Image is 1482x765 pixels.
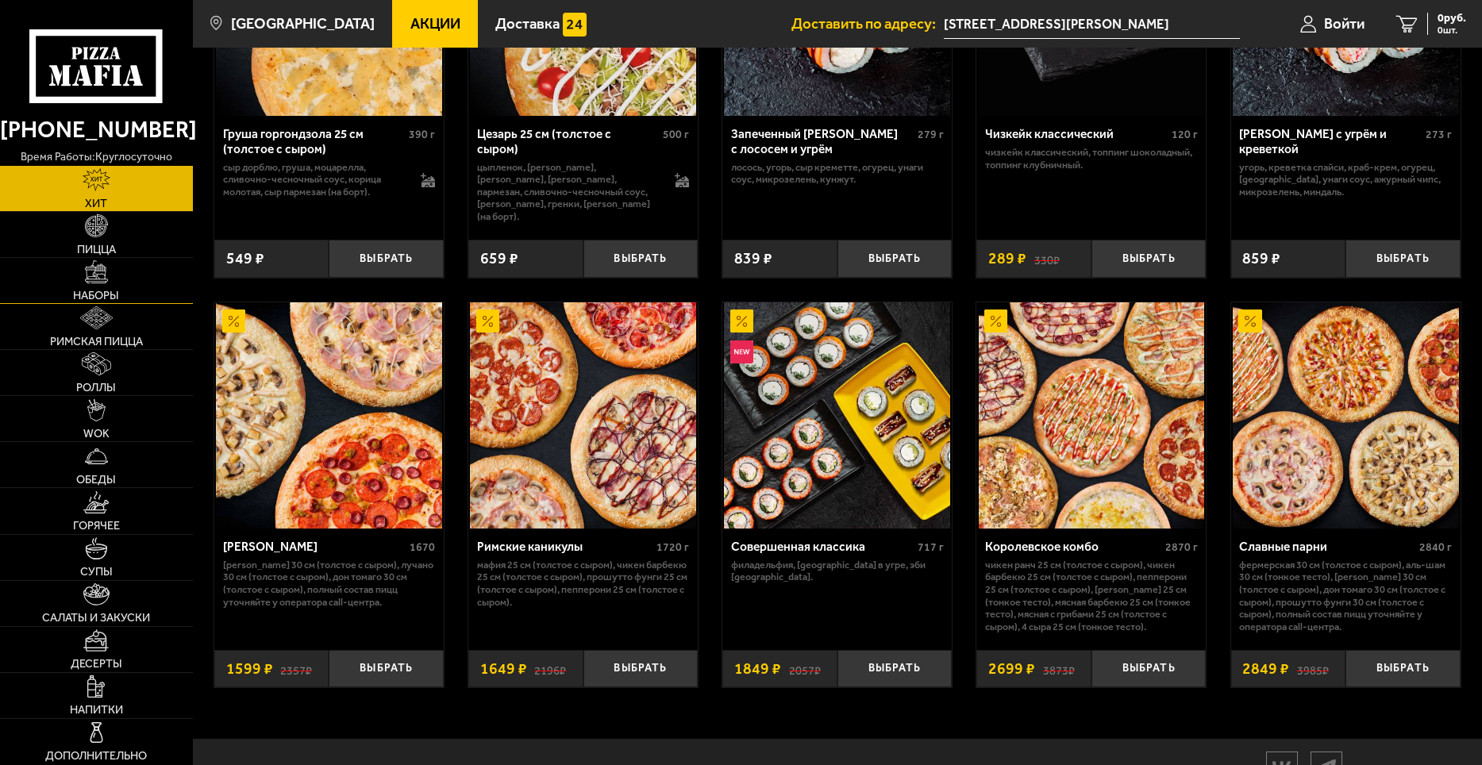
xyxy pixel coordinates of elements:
[1043,661,1075,676] s: 3873 ₽
[656,540,689,554] span: 1720 г
[1091,240,1207,278] button: Выбрать
[563,13,586,36] img: 15daf4d41897b9f0e9f617042186c801.svg
[83,428,110,439] span: WOK
[226,661,273,676] span: 1599 ₽
[984,309,1007,333] img: Акционный
[976,302,1206,529] a: АкционныйКоролевское комбо
[216,302,442,529] img: Хет Трик
[979,302,1205,529] img: Королевское комбо
[1165,540,1198,554] span: 2870 г
[80,566,113,577] span: Супы
[45,750,147,761] span: Дополнительно
[1242,661,1289,676] span: 2849 ₽
[477,540,653,555] div: Римские каникулы
[470,302,696,529] img: Римские каникулы
[730,309,753,333] img: Акционный
[731,540,914,555] div: Совершенная классика
[1238,309,1261,333] img: Акционный
[480,661,527,676] span: 1649 ₽
[73,290,119,301] span: Наборы
[477,161,660,223] p: цыпленок, [PERSON_NAME], [PERSON_NAME], [PERSON_NAME], пармезан, сливочно-чесночный соус, [PERSON...
[734,661,781,676] span: 1849 ₽
[476,309,499,333] img: Акционный
[1242,251,1280,266] span: 859 ₽
[1239,127,1422,156] div: [PERSON_NAME] с угрём и креветкой
[1091,650,1207,688] button: Выбрать
[468,302,698,529] a: АкционныйРимские каникулы
[50,336,143,347] span: Римская пицца
[534,661,566,676] s: 2196 ₽
[76,474,116,485] span: Обеды
[724,302,950,529] img: Совершенная классика
[1239,559,1452,632] p: Фермерская 30 см (толстое с сыром), Аль-Шам 30 см (тонкое тесто), [PERSON_NAME] 30 см (толстое с ...
[1034,251,1060,266] s: 330 ₽
[985,559,1198,632] p: Чикен Ранч 25 см (толстое с сыром), Чикен Барбекю 25 см (толстое с сыром), Пепперони 25 см (толст...
[722,302,952,529] a: АкционныйНовинкаСовершенная классика
[837,650,953,688] button: Выбрать
[231,17,375,32] span: [GEOGRAPHIC_DATA]
[583,650,699,688] button: Выбрать
[1324,17,1365,32] span: Войти
[918,540,944,554] span: 717 г
[77,244,116,255] span: Пицца
[663,128,689,141] span: 500 г
[731,559,944,583] p: Филадельфия, [GEOGRAPHIC_DATA] в угре, Эби [GEOGRAPHIC_DATA].
[480,251,518,266] span: 659 ₽
[223,559,436,608] p: [PERSON_NAME] 30 см (толстое с сыром), Лучано 30 см (толстое с сыром), Дон Томаго 30 см (толстое ...
[1231,302,1461,529] a: АкционныйСлавные парни
[477,127,660,156] div: Цезарь 25 см (толстое с сыром)
[76,382,116,393] span: Роллы
[223,127,406,156] div: Груша горгондзола 25 см (толстое с сыром)
[73,520,120,531] span: Горячее
[730,340,753,363] img: Новинка
[409,128,435,141] span: 390 г
[1438,25,1466,35] span: 0 шт.
[85,198,107,209] span: Хит
[985,540,1161,555] div: Королевское комбо
[329,240,444,278] button: Выбрать
[918,128,944,141] span: 279 г
[985,146,1198,171] p: Чизкейк классический, топпинг шоколадный, топпинг клубничный.
[1297,661,1329,676] s: 3985 ₽
[1172,128,1198,141] span: 120 г
[985,127,1168,142] div: Чизкейк классический
[837,240,953,278] button: Выбрать
[583,240,699,278] button: Выбрать
[944,10,1240,39] input: Ваш адрес доставки
[329,650,444,688] button: Выбрать
[1345,650,1461,688] button: Выбрать
[988,251,1026,266] span: 289 ₽
[42,612,150,623] span: Салаты и закуски
[410,540,435,554] span: 1670
[71,658,122,669] span: Десерты
[791,17,944,32] span: Доставить по адресу:
[495,17,560,32] span: Доставка
[214,302,444,529] a: АкционныйХет Трик
[410,17,460,32] span: Акции
[1239,540,1415,555] div: Славные парни
[731,127,914,156] div: Запеченный [PERSON_NAME] с лососем и угрём
[223,540,406,555] div: [PERSON_NAME]
[1239,161,1452,198] p: угорь, креветка спайси, краб-крем, огурец, [GEOGRAPHIC_DATA], унаги соус, ажурный чипс, микрозеле...
[226,251,264,266] span: 549 ₽
[734,251,772,266] span: 839 ₽
[1419,540,1452,554] span: 2840 г
[1438,13,1466,24] span: 0 руб.
[223,161,406,198] p: сыр дорблю, груша, моцарелла, сливочно-чесночный соус, корица молотая, сыр пармезан (на борт).
[477,559,690,608] p: Мафия 25 см (толстое с сыром), Чикен Барбекю 25 см (толстое с сыром), Прошутто Фунги 25 см (толст...
[1345,240,1461,278] button: Выбрать
[1233,302,1459,529] img: Славные парни
[1426,128,1452,141] span: 273 г
[280,661,312,676] s: 2357 ₽
[70,704,123,715] span: Напитки
[789,661,821,676] s: 2057 ₽
[988,661,1035,676] span: 2699 ₽
[222,309,245,333] img: Акционный
[731,161,944,186] p: лосось, угорь, Сыр креметте, огурец, унаги соус, микрозелень, кунжут.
